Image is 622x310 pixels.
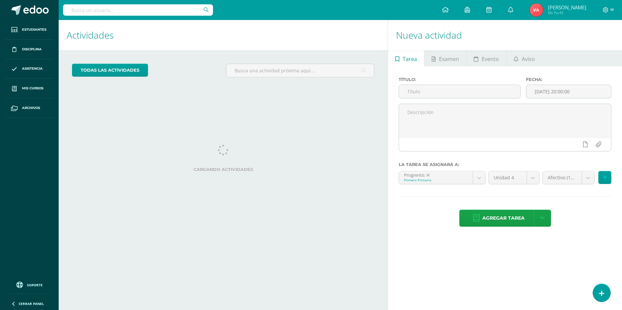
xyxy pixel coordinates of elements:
[399,85,520,98] input: Título
[404,178,468,182] div: Primero Primaria
[8,280,51,289] a: Soporte
[72,64,148,77] a: todas las Actividades
[22,66,43,71] span: Asistencia
[548,10,586,16] span: Mi Perfil
[19,301,44,306] span: Cerrar panel
[424,50,466,66] a: Examen
[548,171,577,184] span: Afectivo (10.0%)
[482,210,525,226] span: Agregar tarea
[226,64,374,77] input: Busca una actividad próxima aquí...
[507,50,542,66] a: Aviso
[526,77,611,82] label: Fecha:
[22,27,46,32] span: Estudiantes
[467,50,506,66] a: Evento
[489,171,539,184] a: Unidad 4
[526,85,611,98] input: Fecha de entrega
[67,20,380,50] h1: Actividades
[396,20,614,50] h1: Nueva actividad
[22,86,43,91] span: Mis cursos
[72,167,374,172] label: Cargando actividades
[522,51,535,67] span: Aviso
[5,79,53,98] a: Mis cursos
[548,4,586,11] span: [PERSON_NAME]
[27,283,43,287] span: Soporte
[22,105,40,111] span: Archivos
[404,171,468,178] div: Progrentis 'A'
[5,40,53,59] a: Disciplina
[399,171,485,184] a: Progrentis 'A'Primero Primaria
[543,171,594,184] a: Afectivo (10.0%)
[5,20,53,40] a: Estudiantes
[494,171,521,184] span: Unidad 4
[399,77,520,82] label: Título:
[5,59,53,79] a: Asistencia
[439,51,459,67] span: Examen
[63,4,213,16] input: Busca un usuario...
[530,3,543,17] img: 5ef59e455bde36dc0487bc51b4dad64e.png
[5,98,53,118] a: Archivos
[482,51,499,67] span: Evento
[399,162,611,167] label: La tarea se asignará a:
[388,50,424,66] a: Tarea
[403,51,417,67] span: Tarea
[22,47,42,52] span: Disciplina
